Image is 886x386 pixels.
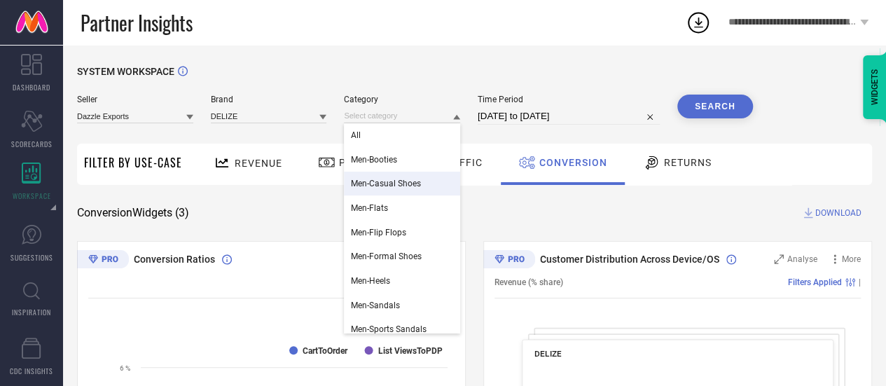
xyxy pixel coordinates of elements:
div: Men-Sandals [344,294,460,317]
svg: Zoom [774,254,784,264]
span: INSPIRATION [12,307,51,317]
span: WORKSPACE [13,191,51,201]
span: DOWNLOAD [815,206,861,220]
span: Men-Heels [351,276,390,286]
div: Men-Booties [344,148,460,172]
span: Conversion Ratios [134,254,215,265]
text: CartToOrder [303,346,348,356]
span: Seller [77,95,193,104]
span: Filters Applied [788,277,842,287]
span: Filter By Use-Case [84,154,182,171]
span: Men-Sports Sandals [351,324,427,334]
span: Men-Booties [351,155,397,165]
span: SUGGESTIONS [11,252,53,263]
span: Men-Flip Flops [351,228,406,237]
span: Pricing [339,157,382,168]
div: Open download list [686,10,711,35]
span: Customer Distribution Across Device/OS [540,254,719,265]
span: Partner Insights [81,8,193,37]
div: Men-Casual Shoes [344,172,460,195]
span: | [859,277,861,287]
div: Men-Formal Shoes [344,244,460,268]
span: SYSTEM WORKSPACE [77,66,174,77]
span: Brand [211,95,327,104]
text: 6 % [120,364,130,372]
span: Conversion [539,157,607,168]
text: List ViewsToPDP [378,346,442,356]
span: Men-Sandals [351,301,400,310]
span: Returns [664,157,712,168]
div: Men-Sports Sandals [344,317,460,341]
span: DELIZE [534,349,561,359]
button: Search [677,95,753,118]
span: Analyse [787,254,817,264]
span: All [351,130,361,140]
span: Traffic [439,157,483,168]
span: More [842,254,861,264]
span: DASHBOARD [13,82,50,92]
span: Men-Formal Shoes [351,251,422,261]
input: Select time period [478,108,660,125]
span: Men-Flats [351,203,388,213]
span: SCORECARDS [11,139,53,149]
span: Revenue (% share) [494,277,563,287]
div: Men-Flip Flops [344,221,460,244]
div: Men-Flats [344,196,460,220]
span: Category [344,95,460,104]
input: Select category [344,109,460,123]
div: All [344,123,460,147]
span: Revenue [235,158,282,169]
div: Premium [483,250,535,271]
span: Time Period [478,95,660,104]
div: Men-Heels [344,269,460,293]
span: Conversion Widgets ( 3 ) [77,206,189,220]
span: Men-Casual Shoes [351,179,421,188]
div: Premium [77,250,129,271]
span: CDC INSIGHTS [10,366,53,376]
